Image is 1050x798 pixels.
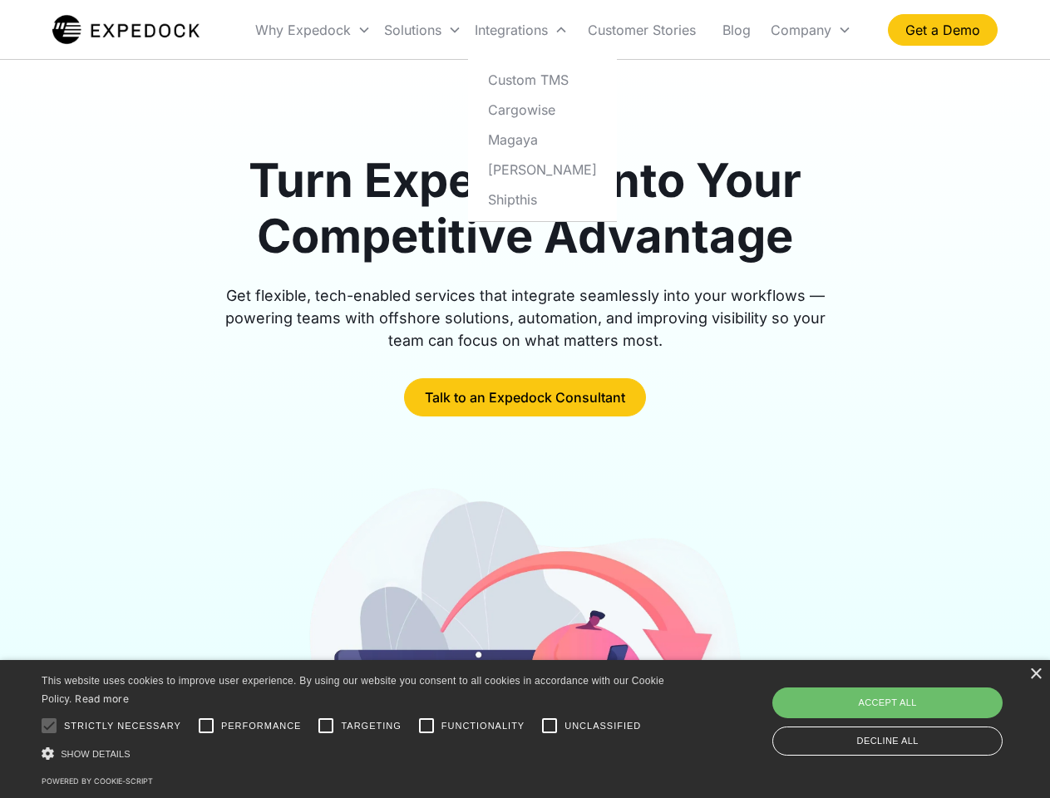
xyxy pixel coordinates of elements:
[42,776,153,786] a: Powered by cookie-script
[468,2,574,58] div: Integrations
[206,284,845,352] div: Get flexible, tech-enabled services that integrate seamlessly into your workflows — powering team...
[221,719,302,733] span: Performance
[52,13,200,47] img: Expedock Logo
[441,719,525,733] span: Functionality
[475,65,610,95] a: Custom TMS
[42,675,664,706] span: This website uses cookies to improve user experience. By using our website you consent to all coo...
[475,95,610,125] a: Cargowise
[255,22,351,38] div: Why Expedock
[475,155,610,185] a: [PERSON_NAME]
[475,125,610,155] a: Magaya
[773,618,1050,798] iframe: Chat Widget
[475,22,548,38] div: Integrations
[61,749,131,759] span: Show details
[574,2,709,58] a: Customer Stories
[249,2,377,58] div: Why Expedock
[468,58,617,222] nav: Integrations
[377,2,468,58] div: Solutions
[52,13,200,47] a: home
[42,745,670,762] div: Show details
[888,14,998,46] a: Get a Demo
[764,2,858,58] div: Company
[709,2,764,58] a: Blog
[64,719,181,733] span: Strictly necessary
[206,153,845,264] h1: Turn Expedock Into Your Competitive Advantage
[475,185,610,214] a: Shipthis
[564,719,641,733] span: Unclassified
[404,378,646,416] a: Talk to an Expedock Consultant
[771,22,831,38] div: Company
[75,692,129,705] a: Read more
[341,719,401,733] span: Targeting
[384,22,441,38] div: Solutions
